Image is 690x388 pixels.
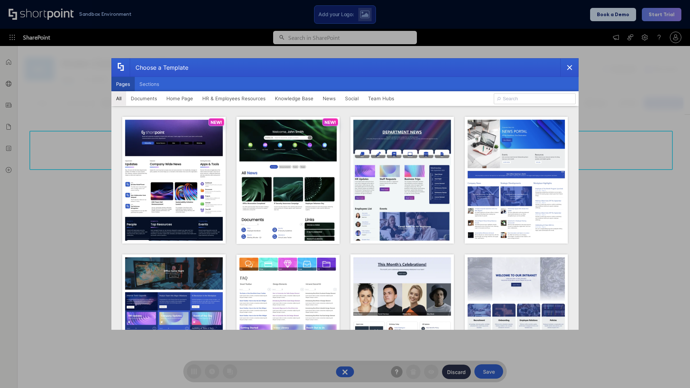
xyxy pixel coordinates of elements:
button: Team Hubs [363,91,399,106]
button: Knowledge Base [270,91,318,106]
button: Sections [135,77,164,91]
p: NEW! [211,120,222,125]
button: Documents [126,91,162,106]
button: News [318,91,340,106]
button: Social [340,91,363,106]
input: Search [494,93,576,104]
div: template selector [111,58,579,330]
button: All [111,91,126,106]
iframe: Chat Widget [654,354,690,388]
button: Home Page [162,91,198,106]
button: Pages [111,77,135,91]
div: Choose a Template [130,59,188,77]
p: NEW! [325,120,336,125]
button: HR & Employees Resources [198,91,270,106]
